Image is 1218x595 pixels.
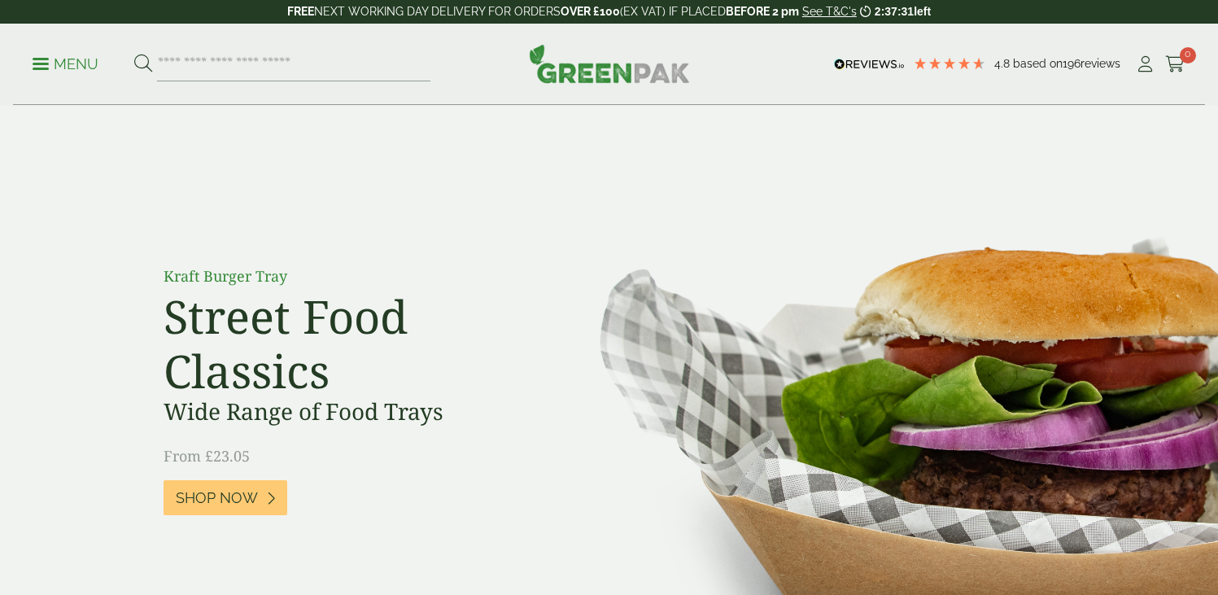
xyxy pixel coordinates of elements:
[1165,56,1185,72] i: Cart
[1180,47,1196,63] span: 0
[1080,57,1120,70] span: reviews
[914,5,931,18] span: left
[1013,57,1063,70] span: Based on
[33,55,98,71] a: Menu
[164,398,530,426] h3: Wide Range of Food Trays
[802,5,857,18] a: See T&C's
[1063,57,1080,70] span: 196
[726,5,799,18] strong: BEFORE 2 pm
[834,59,905,70] img: REVIEWS.io
[164,289,530,398] h2: Street Food Classics
[33,55,98,74] p: Menu
[1165,52,1185,77] a: 0
[561,5,620,18] strong: OVER £100
[164,446,250,466] span: From £23.05
[164,480,287,515] a: Shop Now
[164,265,530,287] p: Kraft Burger Tray
[176,489,258,507] span: Shop Now
[875,5,914,18] span: 2:37:31
[529,44,690,83] img: GreenPak Supplies
[1135,56,1155,72] i: My Account
[913,56,986,71] div: 4.79 Stars
[287,5,314,18] strong: FREE
[994,57,1013,70] span: 4.8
